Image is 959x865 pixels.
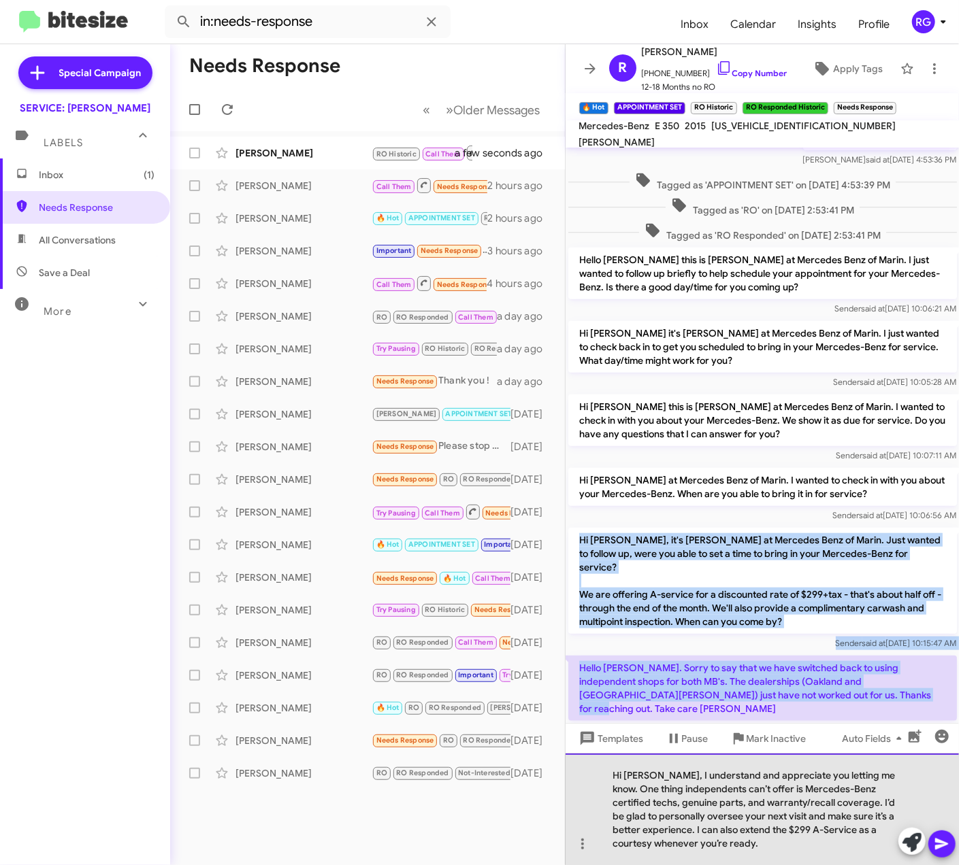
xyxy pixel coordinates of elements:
[568,528,957,634] p: Hi [PERSON_NAME], it's [PERSON_NAME] at Mercedes Benz of Marin. Just wanted to follow up, were yo...
[665,197,859,217] span: Tagged as 'RO' on [DATE] 2:53:41 PM
[235,473,372,486] div: [PERSON_NAME]
[443,475,454,484] span: RO
[235,538,372,552] div: [PERSON_NAME]
[235,505,372,519] div: [PERSON_NAME]
[39,266,90,279] span: Save a Deal
[487,244,553,258] div: 3 hours ago
[497,342,554,356] div: a day ago
[396,671,449,679] span: RO Responded
[396,768,449,777] span: RO Responded
[416,96,549,124] nav: Page navigation example
[579,120,650,132] span: Mercedes-Benz
[437,280,495,289] span: Needs Response
[446,101,454,118] span: »
[408,214,475,222] span: APPOINTMENT SET
[716,68,787,78] a: Copy Number
[859,510,883,520] span: said at
[372,700,510,715] div: We're flying back to [GEOGRAPHIC_DATA] and leaving the car here, so it won't be used much. So pro...
[836,450,956,460] span: Sender [DATE] 10:07:11 AM
[835,638,956,648] span: Sender [DATE] 10:15:47 AM
[425,150,461,158] span: Call Them
[144,168,155,182] span: (1)
[568,321,957,373] p: Hi [PERSON_NAME] it's [PERSON_NAME] at Mercedes Benz of Marin. I just wanted to check back in to ...
[497,375,554,388] div: a day ago
[832,510,956,520] span: Sender [DATE] 10:06:56 AM
[831,726,918,751] button: Auto Fields
[862,638,885,648] span: said at
[235,342,372,356] div: [PERSON_NAME]
[458,671,493,679] span: Important
[372,243,487,258] div: I have requested the past work details of history on several occasions, but I have yet to receive...
[502,671,542,679] span: Try Pausing
[497,309,554,323] div: a day ago
[833,377,956,387] span: Sender [DATE] 10:05:28 AM
[235,179,372,192] div: [PERSON_NAME]
[437,182,495,191] span: Needs Response
[376,280,412,289] span: Call Them
[510,603,554,617] div: [DATE]
[642,80,787,94] span: 12-18 Months no RO
[235,146,372,160] div: [PERSON_NAME]
[235,244,372,258] div: [PERSON_NAME]
[579,136,655,148] span: [PERSON_NAME]
[376,475,434,484] span: Needs Response
[376,313,387,322] span: RO
[165,5,451,38] input: Search
[372,602,510,617] div: Need to earn the money.
[372,373,497,389] div: Thank you !
[376,182,412,191] span: Call Them
[39,168,155,182] span: Inbox
[235,766,372,780] div: [PERSON_NAME]
[568,394,957,446] p: Hi [PERSON_NAME] this is [PERSON_NAME] at Mercedes Benz of Marin. I wanted to check in with you a...
[510,571,554,584] div: [DATE]
[235,375,372,388] div: [PERSON_NAME]
[743,102,828,114] small: RO Responded Historic
[833,56,883,81] span: Apply Tags
[235,701,372,715] div: [PERSON_NAME]
[474,344,556,353] span: RO Responded Historic
[20,101,150,115] div: SERVICE: [PERSON_NAME]
[510,538,554,552] div: [DATE]
[376,671,387,679] span: RO
[719,5,787,44] a: Calendar
[510,766,554,780] div: [DATE]
[510,407,554,421] div: [DATE]
[655,726,719,751] button: Pause
[487,179,553,192] div: 2 hours ago
[614,102,685,114] small: APPOINTMENT SET
[682,726,709,751] span: Pause
[18,56,152,89] a: Special Campaign
[396,313,449,322] span: RO Responded
[235,734,372,747] div: [PERSON_NAME]
[638,222,885,242] span: Tagged as 'RO Responded' on [DATE] 2:53:41 PM
[510,734,554,747] div: [DATE]
[44,137,83,149] span: Labels
[566,726,655,751] button: Templates
[421,246,478,255] span: Needs Response
[802,154,956,165] span: [PERSON_NAME] [DATE] 4:53:36 PM
[372,569,510,586] div: Inbound Call
[787,5,847,44] a: Insights
[372,341,497,356] div: Will do! Thanks
[235,277,372,290] div: [PERSON_NAME]
[487,211,553,225] div: 2 hours ago
[655,120,680,132] span: E 350
[484,214,524,222] span: RO Historic
[576,726,644,751] span: Templates
[510,701,554,715] div: [DATE]
[376,638,387,647] span: RO
[454,103,540,118] span: Older Messages
[372,765,510,781] div: Fix
[235,407,372,421] div: [PERSON_NAME]
[491,703,551,712] span: [PERSON_NAME]
[376,540,400,549] span: 🔥 Hot
[834,303,956,313] span: Sender [DATE] 10:06:21 AM
[408,540,475,549] span: APPOINTMENT SET
[235,309,372,323] div: [PERSON_NAME]
[235,211,372,225] div: [PERSON_NAME]
[376,442,434,451] span: Needs Response
[458,638,493,647] span: Call Them
[376,344,416,353] span: Try Pausing
[376,377,434,386] span: Needs Response
[487,277,553,290] div: 4 hours ago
